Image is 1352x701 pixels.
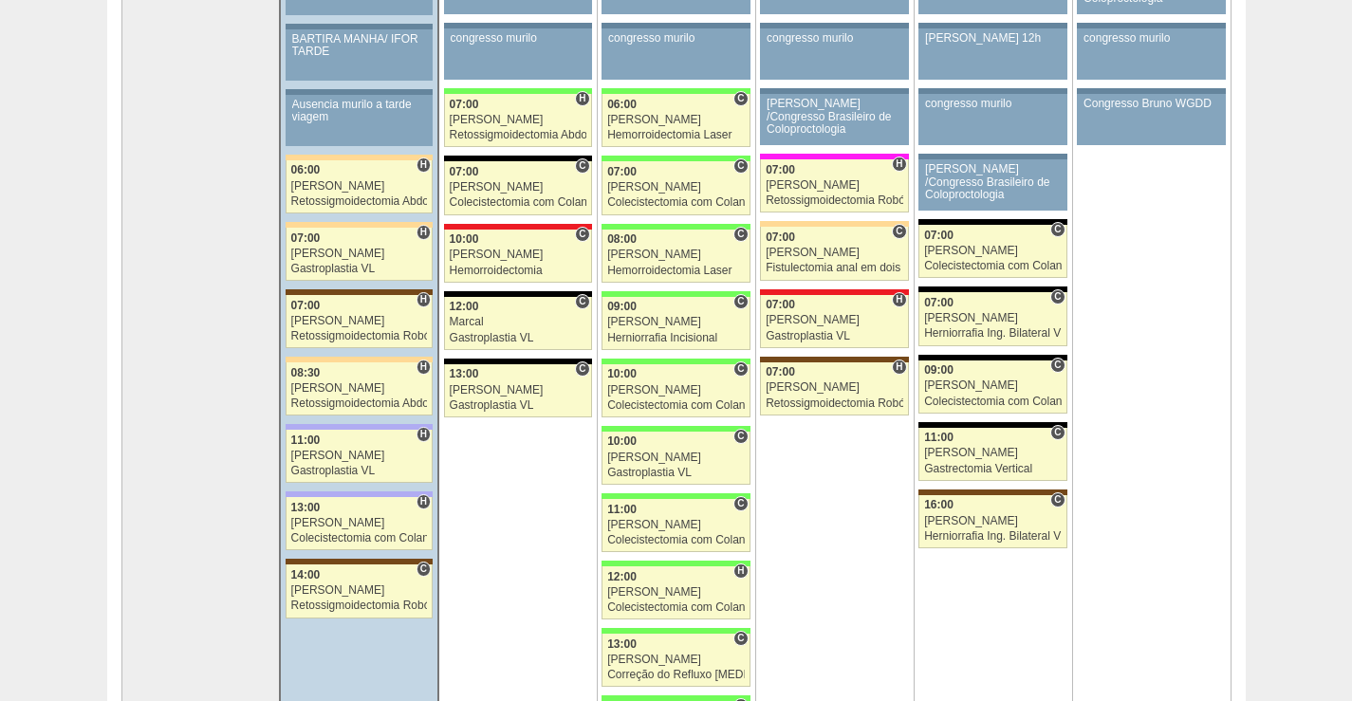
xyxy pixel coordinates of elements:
[602,230,750,283] a: C 08:00 [PERSON_NAME] Hemorroidectomia Laser
[417,427,431,442] span: Hospital
[444,28,592,80] a: congresso murilo
[760,227,908,280] a: C 07:00 [PERSON_NAME] Fistulectomia anal em dois tempos
[575,158,589,174] span: Consultório
[760,88,908,94] div: Key: Aviso
[892,157,906,172] span: Hospital
[291,465,428,477] div: Gastroplastia VL
[766,179,903,192] div: [PERSON_NAME]
[607,534,745,546] div: Colecistectomia com Colangiografia VL
[607,300,637,313] span: 09:00
[292,99,427,123] div: Ausencia murilo a tarde viagem
[450,249,586,261] div: [PERSON_NAME]
[918,23,1066,28] div: Key: Aviso
[450,181,586,194] div: [PERSON_NAME]
[602,156,750,161] div: Key: Brasil
[575,227,589,242] span: Consultório
[925,32,1061,45] div: [PERSON_NAME] 12h
[602,364,750,417] a: C 10:00 [PERSON_NAME] Colecistectomia com Colangiografia VL
[918,159,1066,211] a: [PERSON_NAME] /Congresso Brasileiro de Coloproctologia
[602,695,750,701] div: Key: Brasil
[760,289,908,295] div: Key: Assunção
[450,300,479,313] span: 12:00
[286,222,433,228] div: Key: Bartira
[733,563,748,579] span: Hospital
[291,568,321,581] span: 14:00
[602,28,750,80] a: congresso murilo
[286,155,433,160] div: Key: Bartira
[918,292,1066,345] a: C 07:00 [PERSON_NAME] Herniorrafia Ing. Bilateral VL
[607,265,745,277] div: Hemorroidectomia Laser
[760,362,908,415] a: H 07:00 [PERSON_NAME] Retossigmoidectomia Robótica
[286,95,433,146] a: Ausencia murilo a tarde viagem
[925,163,1061,201] div: [PERSON_NAME] /Congresso Brasileiro de Coloproctologia
[286,564,433,618] a: C 14:00 [PERSON_NAME] Retossigmoidectomia Robótica
[602,224,750,230] div: Key: Brasil
[1077,94,1225,145] a: Congresso Bruno WGDD
[291,231,321,245] span: 07:00
[291,532,428,544] div: Colecistectomia com Colangiografia VL
[918,286,1066,292] div: Key: Blanc
[760,28,908,80] a: congresso murilo
[291,584,428,597] div: [PERSON_NAME]
[892,292,906,307] span: Hospital
[444,291,592,297] div: Key: Blanc
[607,232,637,246] span: 08:00
[918,489,1066,495] div: Key: Santa Joana
[733,429,748,444] span: Consultório
[450,129,586,141] div: Retossigmoidectomia Abdominal VL
[444,161,592,214] a: C 07:00 [PERSON_NAME] Colecistectomia com Colangiografia VL
[924,447,1062,459] div: [PERSON_NAME]
[918,428,1066,481] a: C 11:00 [PERSON_NAME] Gastrectomia Vertical
[607,249,745,261] div: [PERSON_NAME]
[602,297,750,350] a: C 09:00 [PERSON_NAME] Herniorrafia Incisional
[766,247,903,259] div: [PERSON_NAME]
[918,219,1066,225] div: Key: Blanc
[607,367,637,380] span: 10:00
[575,91,589,106] span: Hospital
[760,295,908,348] a: H 07:00 [PERSON_NAME] Gastroplastia VL
[417,157,431,173] span: Hospital
[1050,425,1065,440] span: Consultório
[602,426,750,432] div: Key: Brasil
[286,357,433,362] div: Key: Bartira
[733,91,748,106] span: Consultório
[607,570,637,583] span: 12:00
[924,463,1062,475] div: Gastrectomia Vertical
[733,158,748,174] span: Consultório
[450,265,586,277] div: Hemorroidectomia
[766,231,795,244] span: 07:00
[450,399,586,412] div: Gastroplastia VL
[924,312,1062,324] div: [PERSON_NAME]
[602,561,750,566] div: Key: Brasil
[291,163,321,176] span: 06:00
[766,381,903,394] div: [PERSON_NAME]
[417,360,431,375] span: Hospital
[918,495,1066,548] a: C 16:00 [PERSON_NAME] Herniorrafia Ing. Bilateral VL
[607,114,745,126] div: [PERSON_NAME]
[286,430,433,483] a: H 11:00 [PERSON_NAME] Gastroplastia VL
[1050,222,1065,237] span: Consultório
[760,154,908,159] div: Key: Pro Matre
[286,24,433,29] div: Key: Aviso
[291,517,428,529] div: [PERSON_NAME]
[1083,98,1219,110] div: Congresso Bruno WGDD
[450,332,586,344] div: Gastroplastia VL
[760,159,908,212] a: H 07:00 [PERSON_NAME] Retossigmoidectomia Robótica
[450,196,586,209] div: Colecistectomia com Colangiografia VL
[602,493,750,499] div: Key: Brasil
[924,327,1062,340] div: Herniorrafia Ing. Bilateral VL
[1050,358,1065,373] span: Consultório
[607,129,745,141] div: Hemorroidectomia Laser
[602,499,750,552] a: C 11:00 [PERSON_NAME] Colecistectomia com Colangiografia VL
[444,156,592,161] div: Key: Blanc
[417,562,431,577] span: Consultório
[450,367,479,380] span: 13:00
[291,195,428,208] div: Retossigmoidectomia Abdominal VL
[450,165,479,178] span: 07:00
[417,225,431,240] span: Hospital
[1083,32,1219,45] div: congresso murilo
[286,160,433,213] a: H 06:00 [PERSON_NAME] Retossigmoidectomia Abdominal VL
[291,450,428,462] div: [PERSON_NAME]
[417,494,431,509] span: Hospital
[918,28,1066,80] a: [PERSON_NAME] 12h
